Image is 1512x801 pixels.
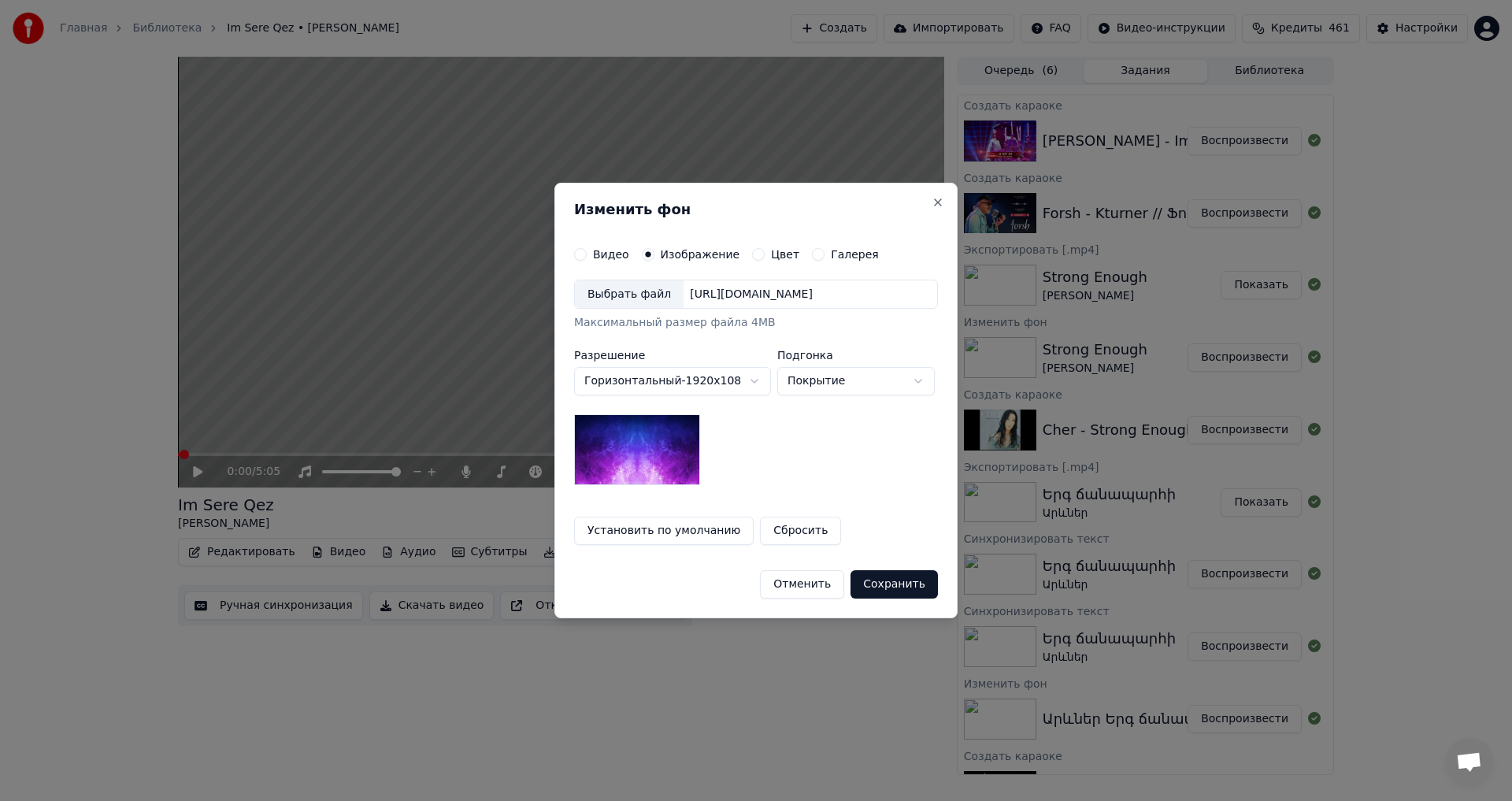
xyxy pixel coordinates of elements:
[684,287,819,302] div: [URL][DOMAIN_NAME]
[575,280,684,309] div: Выбрать файл
[574,316,938,332] div: Максимальный размер файла 4MB
[661,249,740,260] label: Изображение
[593,249,629,260] label: Видео
[760,517,841,545] button: Сбросить
[777,350,935,361] label: Подгонка
[574,517,754,545] button: Установить по умолчанию
[574,350,771,361] label: Разрешение
[831,249,879,260] label: Галерея
[760,570,844,599] button: Отменить
[771,249,799,260] label: Цвет
[574,202,938,217] h2: Изменить фон
[850,570,938,599] button: Сохранить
